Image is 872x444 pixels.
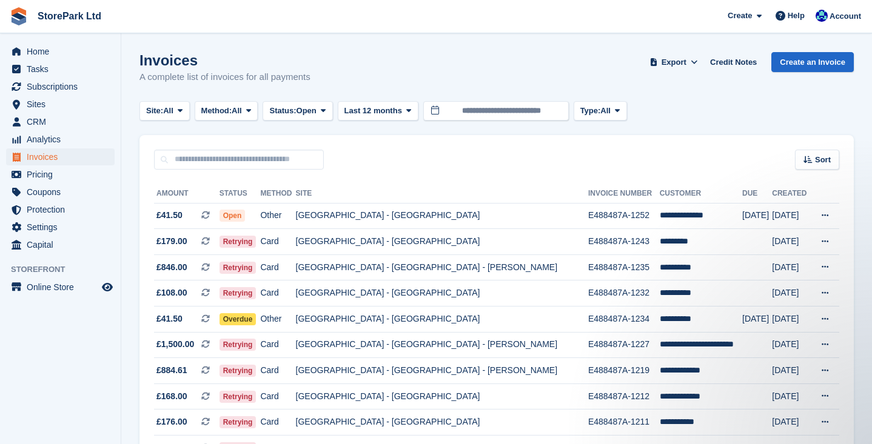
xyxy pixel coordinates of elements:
span: £41.50 [156,209,183,222]
td: Card [260,229,295,255]
th: Status [220,184,261,204]
a: menu [6,43,115,60]
span: Sort [815,154,831,166]
td: [DATE] [772,254,811,280]
span: Overdue [220,313,257,325]
span: Storefront [11,263,121,276]
span: Account [830,10,861,22]
span: Retrying [220,416,257,428]
span: Type: [580,105,601,117]
a: Create an Invoice [771,52,854,72]
span: £846.00 [156,261,187,274]
span: CRM [27,113,99,130]
h1: Invoices [139,52,310,68]
a: menu [6,113,115,130]
th: Created [772,184,811,204]
span: Retrying [220,262,257,274]
td: E488487A-1234 [588,306,660,333]
td: [GEOGRAPHIC_DATA] - [GEOGRAPHIC_DATA] [296,383,588,409]
td: [DATE] [772,306,811,333]
a: menu [6,279,115,296]
span: £108.00 [156,287,187,299]
td: [DATE] [742,203,772,229]
th: Amount [154,184,220,204]
span: Retrying [220,339,257,351]
span: Export [662,56,686,68]
td: Card [260,280,295,306]
span: Method: [201,105,232,117]
td: [GEOGRAPHIC_DATA] - [GEOGRAPHIC_DATA] - [PERSON_NAME] [296,254,588,280]
td: E488487A-1227 [588,332,660,358]
td: [DATE] [772,280,811,306]
span: £168.00 [156,390,187,403]
td: [GEOGRAPHIC_DATA] - [GEOGRAPHIC_DATA] - [PERSON_NAME] [296,332,588,358]
span: £884.61 [156,364,187,377]
td: [DATE] [772,383,811,409]
td: E488487A-1232 [588,280,660,306]
img: stora-icon-8386f47178a22dfd0bd8f6a31ec36ba5ce8667c1dd55bd0f319d3a0aa187defe.svg [10,7,28,25]
span: Settings [27,219,99,236]
a: menu [6,61,115,78]
a: menu [6,236,115,253]
button: Type: All [574,101,627,121]
a: Preview store [100,280,115,294]
a: menu [6,96,115,113]
th: Customer [660,184,742,204]
span: Retrying [220,236,257,248]
td: [DATE] [772,229,811,255]
a: menu [6,219,115,236]
td: [GEOGRAPHIC_DATA] - [GEOGRAPHIC_DATA] [296,203,588,229]
span: Retrying [220,365,257,377]
td: E488487A-1212 [588,383,660,409]
td: Card [260,383,295,409]
td: [DATE] [742,306,772,333]
a: menu [6,148,115,165]
span: Pricing [27,166,99,183]
span: Tasks [27,61,99,78]
button: Export [647,52,700,72]
td: Other [260,306,295,333]
img: Donna [816,10,828,22]
a: menu [6,131,115,148]
td: Card [260,332,295,358]
td: Card [260,409,295,436]
span: Open [220,210,246,222]
td: Other [260,203,295,229]
span: Subscriptions [27,78,99,95]
span: All [163,105,173,117]
td: [GEOGRAPHIC_DATA] - [GEOGRAPHIC_DATA] [296,280,588,306]
p: A complete list of invoices for all payments [139,70,310,84]
span: Create [728,10,752,22]
td: E488487A-1235 [588,254,660,280]
span: £41.50 [156,313,183,325]
td: [GEOGRAPHIC_DATA] - [GEOGRAPHIC_DATA] [296,409,588,436]
span: Home [27,43,99,60]
a: Credit Notes [705,52,762,72]
button: Status: Open [263,101,332,121]
td: [DATE] [772,358,811,384]
th: Method [260,184,295,204]
td: [DATE] [772,409,811,436]
a: menu [6,201,115,218]
td: [GEOGRAPHIC_DATA] - [GEOGRAPHIC_DATA] [296,306,588,333]
button: Site: All [139,101,190,121]
th: Due [742,184,772,204]
span: Analytics [27,131,99,148]
span: Capital [27,236,99,253]
td: E488487A-1211 [588,409,660,436]
th: Invoice Number [588,184,660,204]
th: Site [296,184,588,204]
span: All [600,105,611,117]
a: StorePark Ltd [33,6,106,26]
span: Retrying [220,287,257,299]
span: Last 12 months [344,105,402,117]
td: Card [260,254,295,280]
span: All [232,105,242,117]
td: [GEOGRAPHIC_DATA] - [GEOGRAPHIC_DATA] [296,229,588,255]
span: £176.00 [156,416,187,428]
span: Invoices [27,148,99,165]
span: £179.00 [156,235,187,248]
td: [DATE] [772,203,811,229]
td: E488487A-1219 [588,358,660,384]
td: Card [260,358,295,384]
